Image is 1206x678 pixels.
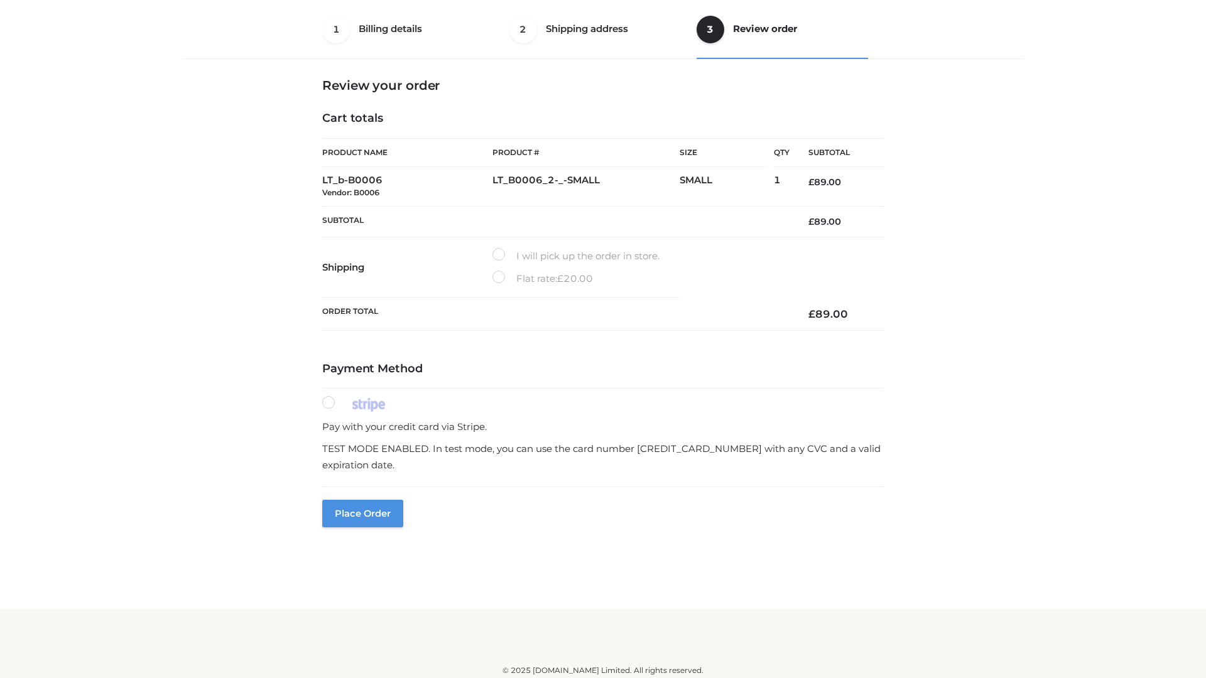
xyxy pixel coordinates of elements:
span: £ [808,308,815,320]
span: £ [557,272,563,284]
th: Subtotal [790,139,884,167]
bdi: 89.00 [808,176,841,188]
h3: Review your order [322,78,884,93]
bdi: 89.00 [808,216,841,227]
button: Place order [322,500,403,527]
h4: Payment Method [322,362,884,376]
h4: Cart totals [322,112,884,126]
td: LT_b-B0006 [322,167,492,207]
span: £ [808,176,814,188]
td: 1 [774,167,790,207]
th: Subtotal [322,206,790,237]
td: SMALL [680,167,774,207]
label: I will pick up the order in store. [492,248,660,264]
span: £ [808,216,814,227]
th: Size [680,139,768,167]
bdi: 20.00 [557,272,593,284]
p: TEST MODE ENABLED. In test mode, you can use the card number [CREDIT_CARD_NUMBER] with any CVC an... [322,441,884,473]
small: Vendor: B0006 [322,188,379,197]
th: Qty [774,138,790,167]
p: Pay with your credit card via Stripe. [322,419,884,435]
td: LT_B0006_2-_-SMALL [492,167,680,207]
th: Product # [492,138,680,167]
th: Shipping [322,237,492,298]
th: Product Name [322,138,492,167]
th: Order Total [322,298,790,331]
bdi: 89.00 [808,308,848,320]
div: © 2025 [DOMAIN_NAME] Limited. All rights reserved. [187,664,1019,677]
label: Flat rate: [492,271,593,287]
